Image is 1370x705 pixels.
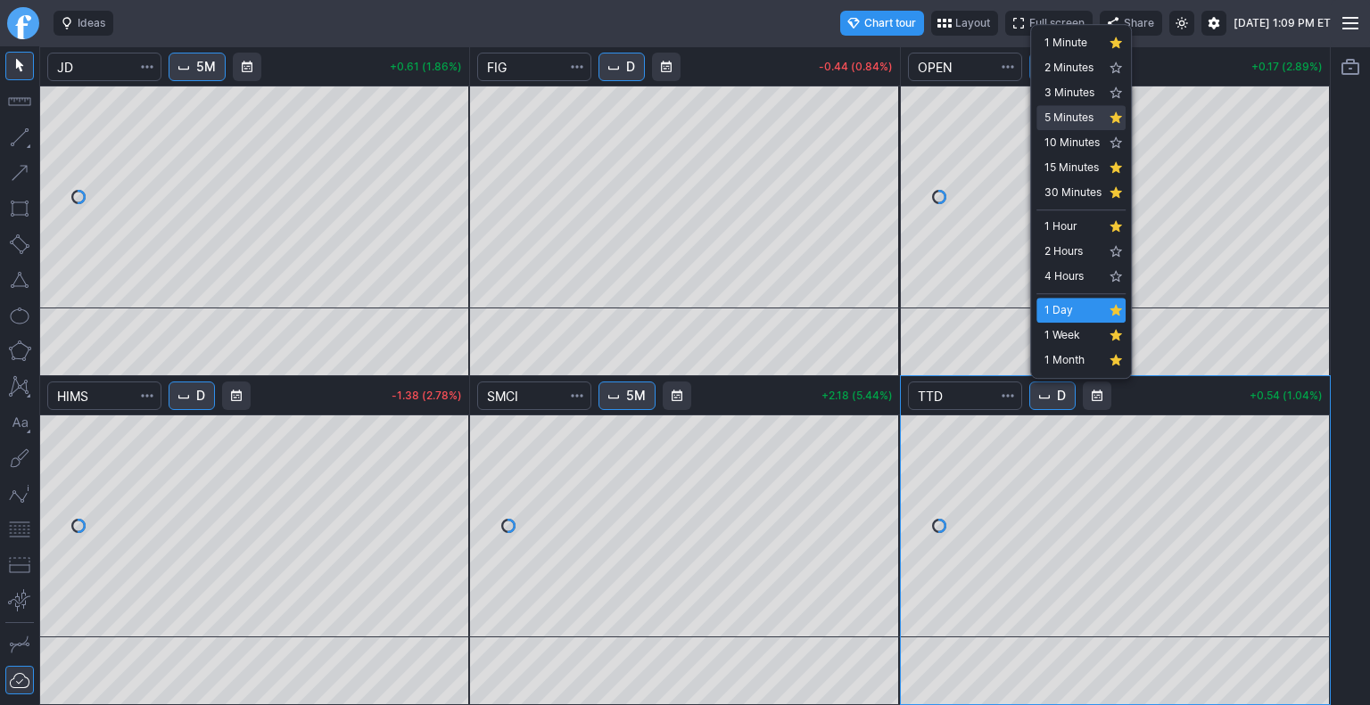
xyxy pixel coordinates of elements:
span: 2 Hours [1044,242,1102,260]
span: 1 Week [1044,326,1102,344]
span: 10 Minutes [1044,134,1102,152]
span: 4 Hours [1044,267,1102,285]
span: 30 Minutes [1044,184,1102,201]
span: 1 Hour [1044,217,1102,235]
span: 1 Minute [1044,34,1102,52]
span: 2 Minutes [1044,59,1102,77]
span: 5 Minutes [1044,109,1102,127]
span: 1 Month [1044,351,1102,369]
span: 15 Minutes [1044,159,1102,176]
span: 3 Minutes [1044,84,1102,102]
span: 1 Day [1044,301,1102,319]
